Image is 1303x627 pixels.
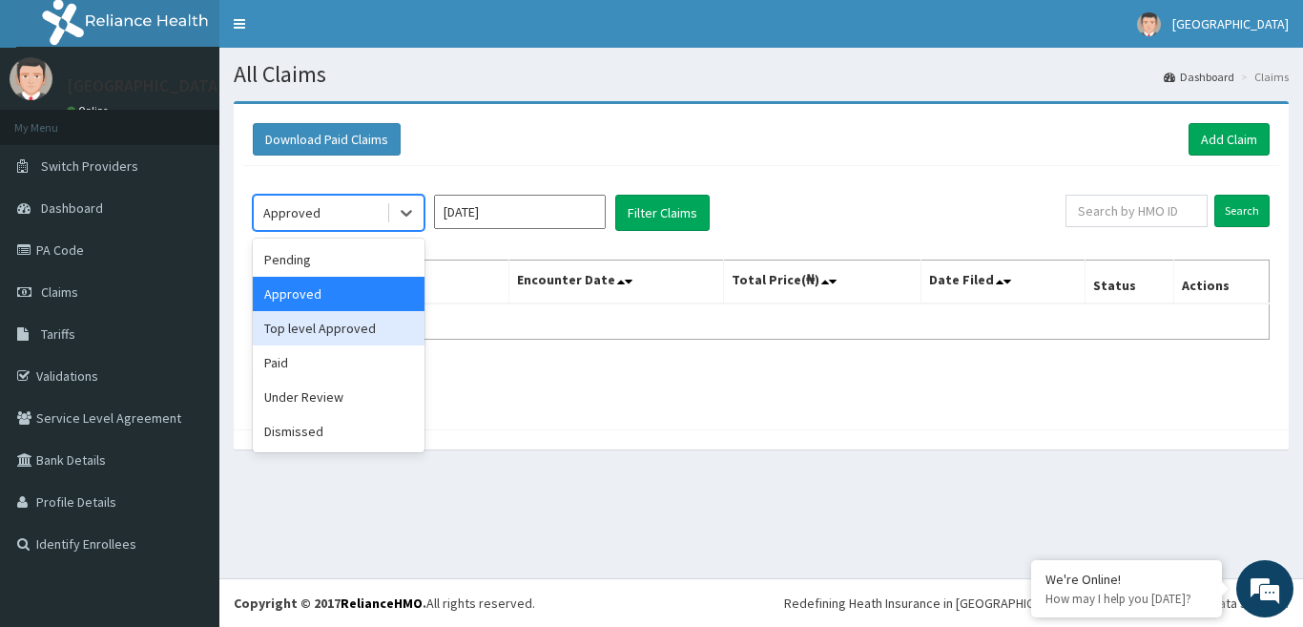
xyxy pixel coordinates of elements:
div: Paid [253,345,424,380]
a: Dashboard [1164,69,1234,85]
h1: All Claims [234,62,1289,87]
th: Status [1086,261,1174,304]
img: User Image [1137,12,1161,36]
div: Redefining Heath Insurance in [GEOGRAPHIC_DATA] using Telemedicine and Data Science! [784,594,1289,613]
input: Search [1214,195,1270,227]
div: Under Review [253,380,424,414]
a: Add Claim [1189,123,1270,156]
button: Filter Claims [615,195,710,231]
th: Actions [1173,261,1269,304]
input: Search by HMO ID [1065,195,1208,227]
div: Approved [253,277,424,311]
footer: All rights reserved. [219,578,1303,627]
span: Dashboard [41,199,103,217]
div: Top level Approved [253,311,424,345]
a: RelianceHMO [341,595,423,612]
strong: Copyright © 2017 . [234,595,426,612]
th: Total Price(₦) [723,261,921,304]
a: Online [67,104,113,117]
div: Dismissed [253,414,424,449]
li: Claims [1236,69,1289,85]
img: User Image [10,57,52,100]
span: [GEOGRAPHIC_DATA] [1172,15,1289,32]
div: Approved [263,203,321,222]
p: [GEOGRAPHIC_DATA] [67,77,224,94]
p: How may I help you today? [1045,591,1208,607]
th: Encounter Date [509,261,723,304]
div: Pending [253,242,424,277]
th: Date Filed [921,261,1086,304]
div: We're Online! [1045,571,1208,588]
button: Download Paid Claims [253,123,401,156]
span: Tariffs [41,325,75,343]
span: Switch Providers [41,157,138,175]
input: Select Month and Year [434,195,606,229]
span: Claims [41,283,78,301]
